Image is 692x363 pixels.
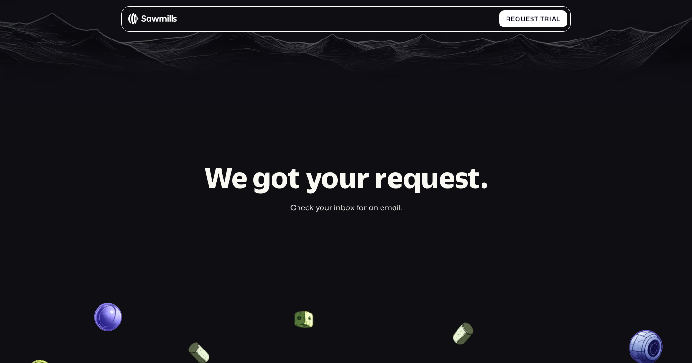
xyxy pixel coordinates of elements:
[556,15,560,23] span: l
[506,15,511,23] span: R
[530,15,534,23] span: s
[526,15,530,23] span: e
[549,15,552,23] span: i
[521,15,526,23] span: u
[552,15,556,23] span: a
[544,15,549,23] span: r
[534,15,539,23] span: t
[511,15,515,23] span: e
[540,15,544,23] span: t
[499,10,567,28] a: Requesttrial
[121,164,571,192] h1: We got your request.
[515,15,521,23] span: q
[121,202,571,212] div: Check your inbox for an email.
